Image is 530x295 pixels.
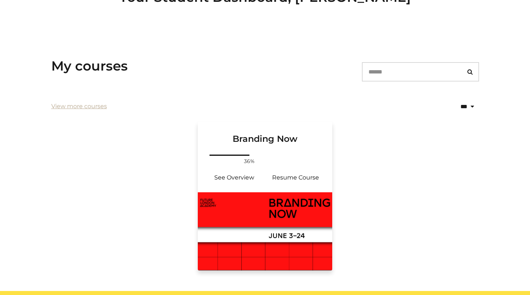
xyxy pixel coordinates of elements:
[207,122,324,144] h3: Branding Now
[241,158,258,165] span: 36%
[429,97,479,116] select: status
[198,122,333,153] a: Branding Now
[204,169,265,186] a: Branding Now: See Overview
[51,58,128,74] h3: My courses
[51,102,107,111] a: View more courses
[265,169,327,186] a: Branding Now: Resume Course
